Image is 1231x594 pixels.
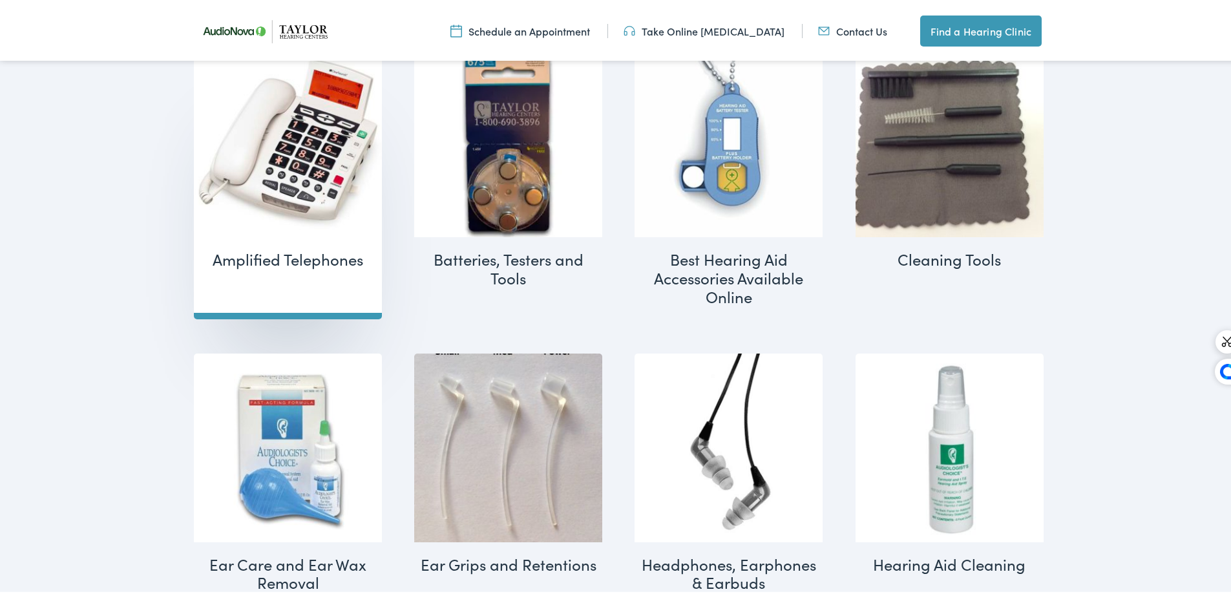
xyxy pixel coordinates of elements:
h2: Best Hearing Aid Accessories Available Online [635,235,823,316]
h2: Batteries, Testers and Tools [414,235,602,298]
a: Visit product category Ear Grips and Retentions [414,351,602,584]
a: Visit product category Best Hearing Aid Accessories Available Online [635,47,823,316]
a: Contact Us [818,21,887,36]
img: Amplified Telephones [194,47,382,235]
img: Hearing Aid Cleaning [856,351,1044,539]
img: utility icon [450,21,462,36]
img: Cleaning Tools [856,47,1044,235]
img: Headphones, Earphones & Earbuds [635,351,823,539]
img: Best Hearing Aid Accessories Available Online [635,47,823,235]
a: Visit product category Batteries, Testers and Tools [414,47,602,298]
img: Batteries, Testers and Tools [414,47,602,235]
a: Take Online [MEDICAL_DATA] [624,21,784,36]
h2: Cleaning Tools [856,235,1044,279]
a: Schedule an Appointment [450,21,590,36]
a: Visit product category Amplified Telephones [194,47,382,279]
a: Visit product category Cleaning Tools [856,47,1044,279]
a: Visit product category Hearing Aid Cleaning [856,351,1044,584]
h2: Ear Grips and Retentions [414,540,602,584]
img: utility icon [624,21,635,36]
img: Ear Care and Ear Wax Removal [194,351,382,539]
h2: Amplified Telephones [194,235,382,279]
img: Ear Grips and Retentions [414,351,602,539]
img: utility icon [818,21,830,36]
h2: Hearing Aid Cleaning [856,540,1044,584]
a: Find a Hearing Clinic [920,13,1042,44]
